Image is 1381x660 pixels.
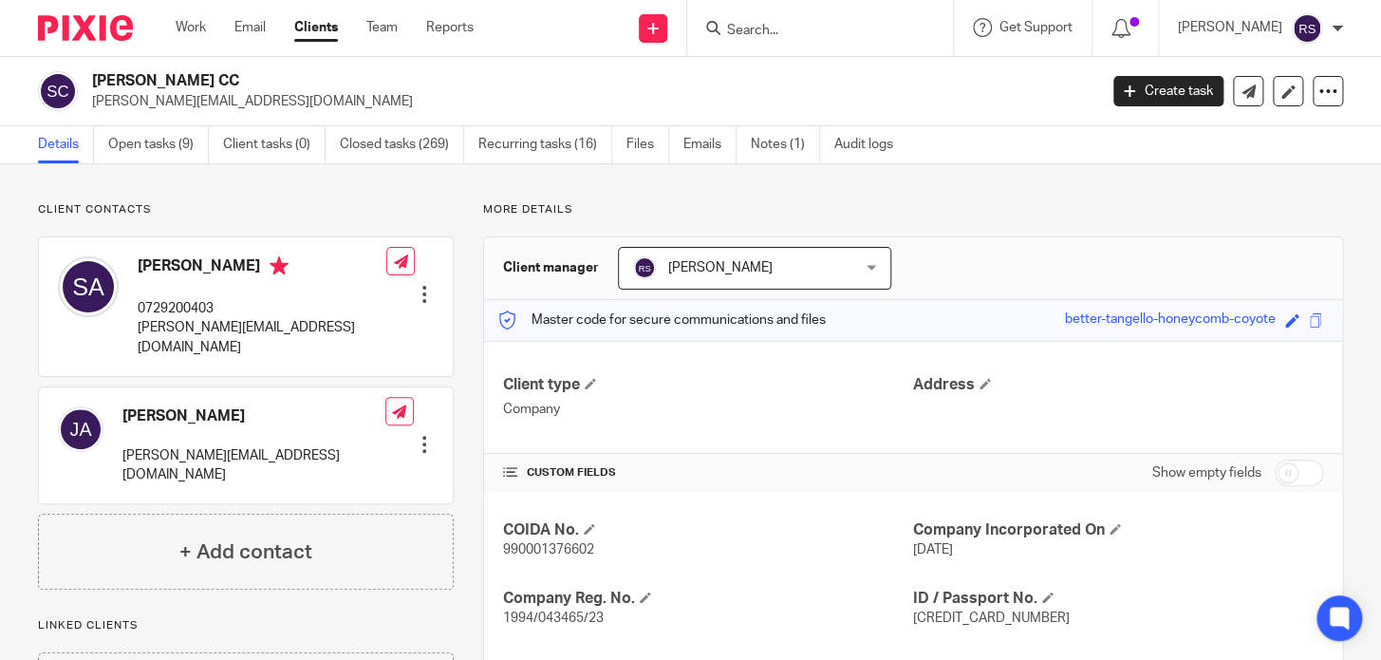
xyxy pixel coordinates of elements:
[503,612,604,625] span: 1994/043465/23
[340,126,464,163] a: Closed tasks (269)
[633,256,656,279] img: svg%3E
[483,202,1343,217] p: More details
[58,256,119,317] img: svg%3E
[108,126,209,163] a: Open tasks (9)
[999,21,1073,34] span: Get Support
[294,18,338,37] a: Clients
[913,589,1323,609] h4: ID / Passport No.
[751,126,820,163] a: Notes (1)
[138,256,386,280] h4: [PERSON_NAME]
[38,618,454,633] p: Linked clients
[503,375,913,395] h4: Client type
[503,589,913,609] h4: Company Reg. No.
[122,446,385,485] p: [PERSON_NAME][EMAIL_ADDRESS][DOMAIN_NAME]
[1113,76,1223,106] a: Create task
[498,311,826,330] p: Master code for secure communications and files
[1178,18,1282,37] p: [PERSON_NAME]
[176,18,206,37] a: Work
[913,520,1323,540] h4: Company Incorporated On
[503,543,594,556] span: 990001376602
[913,543,953,556] span: [DATE]
[223,126,326,163] a: Client tasks (0)
[92,71,886,91] h2: [PERSON_NAME] CC
[683,126,737,163] a: Emails
[138,318,386,357] p: [PERSON_NAME][EMAIL_ADDRESS][DOMAIN_NAME]
[913,612,1070,625] span: [CREDIT_CARD_NUMBER]
[668,261,773,274] span: [PERSON_NAME]
[834,126,907,163] a: Audit logs
[913,375,1323,395] h4: Address
[478,126,612,163] a: Recurring tasks (16)
[38,202,454,217] p: Client contacts
[366,18,398,37] a: Team
[38,71,78,111] img: svg%3E
[503,400,913,419] p: Company
[58,406,103,452] img: svg%3E
[503,258,599,277] h3: Client manager
[92,92,1085,111] p: [PERSON_NAME][EMAIL_ADDRESS][DOMAIN_NAME]
[1152,463,1261,482] label: Show empty fields
[426,18,474,37] a: Reports
[234,18,266,37] a: Email
[1065,310,1276,331] div: better-tangello-honeycomb-coyote
[725,23,896,40] input: Search
[122,406,385,426] h4: [PERSON_NAME]
[270,256,289,275] i: Primary
[38,15,133,41] img: Pixie
[503,520,913,540] h4: COIDA No.
[1292,13,1322,44] img: svg%3E
[626,126,669,163] a: Files
[38,126,94,163] a: Details
[179,537,312,567] h4: + Add contact
[138,299,386,318] p: 0729200403
[503,465,913,481] h4: CUSTOM FIELDS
